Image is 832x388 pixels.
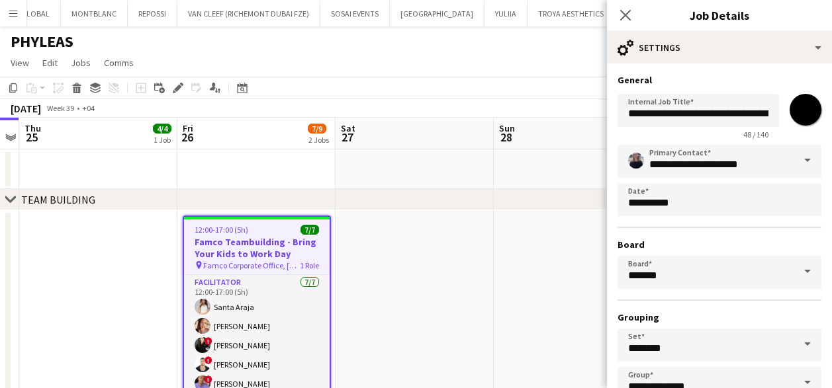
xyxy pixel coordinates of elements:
[66,54,96,71] a: Jobs
[11,57,29,69] span: View
[37,54,63,71] a: Edit
[618,74,821,86] h3: General
[499,122,515,134] span: Sun
[82,103,95,113] div: +04
[195,225,248,235] span: 12:00-17:00 (5h)
[205,356,212,364] span: !
[24,122,41,134] span: Thu
[618,311,821,323] h3: Grouping
[497,130,515,145] span: 28
[341,122,355,134] span: Sat
[42,57,58,69] span: Edit
[308,124,326,134] span: 7/9
[618,239,821,251] h3: Board
[485,1,528,26] button: YULIIA
[61,1,128,26] button: MONTBLANC
[607,7,832,24] h3: Job Details
[205,337,212,345] span: !
[99,54,139,71] a: Comms
[44,103,77,113] span: Week 39
[153,124,171,134] span: 4/4
[183,122,193,134] span: Fri
[320,1,390,26] button: SOSAI EVENTS
[607,32,832,63] div: Settings
[181,130,193,145] span: 26
[733,130,779,139] span: 48 / 140
[23,130,41,145] span: 25
[21,193,95,206] div: TEAM BUILDING
[205,375,212,383] span: !
[528,1,615,26] button: TROYA AESTHETICS
[184,236,330,260] h3: Famco Teambuilding - Bring Your Kids to Work Day
[300,260,319,270] span: 1 Role
[177,1,320,26] button: VAN CLEEF (RICHEMONT DUBAI FZE)
[128,1,177,26] button: REPOSSI
[11,32,73,52] h1: PHYLEAS
[308,135,329,145] div: 2 Jobs
[154,135,171,145] div: 1 Job
[71,57,91,69] span: Jobs
[203,260,300,270] span: Famco Corporate Office, [GEOGRAPHIC_DATA]
[104,57,134,69] span: Comms
[5,54,34,71] a: View
[390,1,485,26] button: [GEOGRAPHIC_DATA]
[300,225,319,235] span: 7/7
[339,130,355,145] span: 27
[11,102,41,115] div: [DATE]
